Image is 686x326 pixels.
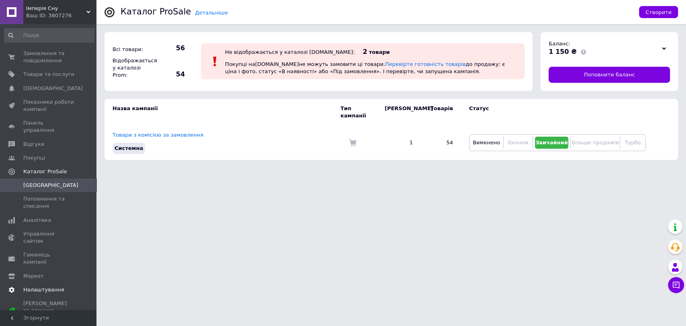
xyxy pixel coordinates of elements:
[23,286,64,293] span: Налаштування
[506,137,530,149] button: Економ
[421,99,461,125] td: Товарів
[104,99,340,125] td: Назва кампанії
[377,125,421,160] td: 1
[23,98,74,113] span: Показники роботи компанії
[23,251,74,266] span: Гаманець компанії
[549,67,670,83] a: Поповнити баланс
[639,6,678,18] button: Створити
[549,48,576,55] span: 1 150 ₴
[549,41,570,47] span: Баланс:
[23,230,74,245] span: Управління сайтом
[113,132,203,138] a: Товари з комісією за замовлення
[385,61,466,67] a: Перевірте готовність товарів
[23,141,44,148] span: Відгуки
[535,137,569,149] button: Звичайний
[121,8,191,16] div: Каталог ProSale
[535,139,568,146] span: Звичайний
[508,139,528,146] span: Економ
[23,300,74,322] span: [PERSON_NAME] та рахунки
[340,99,377,125] td: Тип кампанії
[377,99,421,125] td: [PERSON_NAME]
[645,9,672,15] span: Створити
[26,12,96,19] div: Ваш ID: 3807276
[363,48,367,55] span: 2
[209,55,221,68] img: :exclamation:
[421,125,461,160] td: 54
[23,50,74,64] span: Замовлення та повідомлення
[225,61,505,74] span: Покупці на [DOMAIN_NAME] не можуть замовити ці товари. до продажу: є ціна і фото, статус «В наявн...
[622,137,643,149] button: Турбо
[348,139,356,147] img: Комісія за замовлення
[461,99,646,125] td: Статус
[23,217,51,224] span: Аналітика
[23,195,74,210] span: Поповнення та списання
[471,137,501,149] button: Вимкнено
[157,70,185,79] span: 54
[115,145,143,151] span: Системна
[157,44,185,53] span: 56
[4,28,94,43] input: Пошук
[225,49,355,55] div: Не відображається у каталозі [DOMAIN_NAME]:
[573,137,617,149] button: Більше продажів
[23,154,45,162] span: Покупці
[23,119,74,134] span: Панель управління
[473,139,500,146] span: Вимкнено
[571,139,618,146] span: Більше продажів
[26,5,86,12] span: Імперія Сну
[23,85,83,92] span: [DEMOGRAPHIC_DATA]
[625,139,641,146] span: Турбо
[23,273,44,280] span: Маркет
[23,182,78,189] span: [GEOGRAPHIC_DATA]
[369,49,390,55] span: товари
[195,10,228,16] a: Детальніше
[584,71,635,78] span: Поповнити баланс
[23,71,74,78] span: Товари та послуги
[668,277,684,293] button: Чат з покупцем
[23,168,67,175] span: Каталог ProSale
[111,55,155,81] div: Відображається у каталозі Prom:
[111,44,155,55] div: Всі товари:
